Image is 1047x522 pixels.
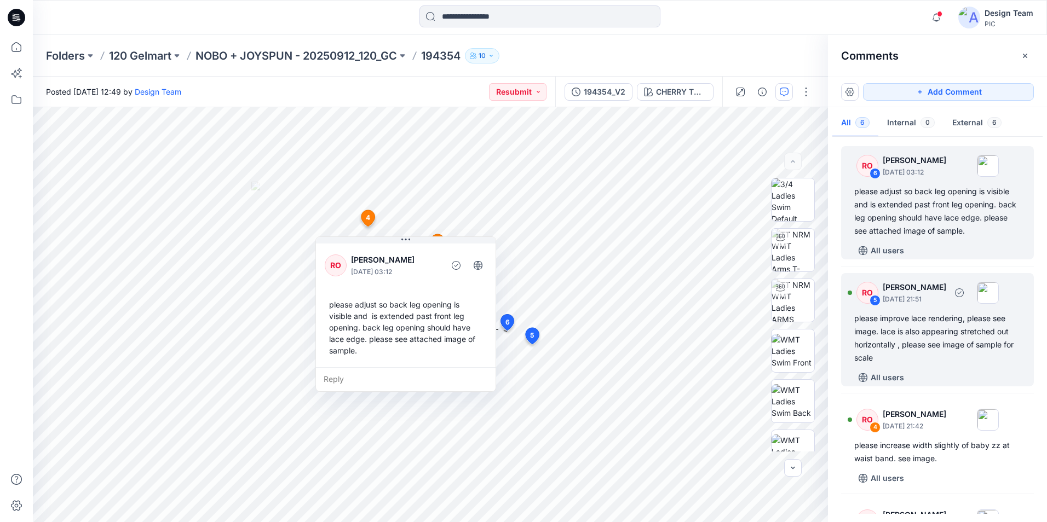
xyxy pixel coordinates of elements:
button: Details [753,83,771,101]
div: PIC [985,20,1033,28]
div: CHERRY TOMATO [656,86,706,98]
span: 6 [987,117,1002,128]
span: 4 [366,213,370,223]
p: 194354 [421,48,461,63]
span: 6 [855,117,870,128]
div: Design Team [985,7,1033,20]
img: WMT Ladies Swim Left [772,434,814,469]
img: 3/4 Ladies Swim Default [772,178,814,221]
div: please adjust so back leg opening is visible and is extended past front leg opening. back leg ope... [325,294,487,361]
div: RO [856,409,878,431]
h2: Comments [841,49,899,62]
div: RO [856,155,878,177]
p: [PERSON_NAME] [883,408,946,421]
button: All [832,109,878,137]
button: 10 [465,48,499,63]
span: 5 [530,330,534,340]
img: TT NRM WMT Ladies ARMS DOWN [772,279,814,322]
div: RO [325,254,347,276]
div: 4 [870,422,881,433]
p: All users [871,244,904,257]
div: please improve lace rendering, please see image. lace is also appearing stretched out horizontall... [854,312,1021,364]
img: WMT Ladies Swim Back [772,384,814,419]
button: All users [854,469,908,487]
button: CHERRY TOMATO [637,83,714,101]
div: please adjust so back leg opening is visible and is extended past front leg opening. back leg ope... [854,185,1021,237]
p: [DATE] 21:51 [883,294,946,305]
p: All users [871,472,904,485]
span: 6 [505,317,510,327]
img: WMT Ladies Swim Front [772,334,814,368]
button: All users [854,369,908,386]
button: Internal [878,109,944,137]
p: [DATE] 03:12 [351,266,440,277]
a: Folders [46,48,85,63]
p: [PERSON_NAME] [883,281,946,294]
p: [DATE] 21:42 [883,421,946,432]
div: please increase width slightly of baby zz at waist band. see image. [854,439,1021,465]
div: 5 [870,295,881,306]
button: External [944,109,1010,137]
p: [DATE] 03:12 [883,167,946,178]
button: All users [854,242,908,259]
div: Reply [316,367,496,391]
a: Design Team [135,87,181,96]
p: [PERSON_NAME] [883,508,946,521]
div: RO [856,282,878,304]
p: [PERSON_NAME] [883,154,946,167]
a: NOBO + JOYSPUN - 20250912_120_GC [195,48,397,63]
img: avatar [958,7,980,28]
span: 0 [921,117,935,128]
div: 194354_V2 [584,86,625,98]
button: 194354_V2 [565,83,632,101]
div: 6 [870,168,881,179]
button: Add Comment [863,83,1034,101]
span: Posted [DATE] 12:49 by [46,86,181,97]
p: 10 [479,50,486,62]
a: 120 Gelmart [109,48,171,63]
p: All users [871,371,904,384]
p: [PERSON_NAME] [351,253,440,266]
img: TT NRM WMT Ladies Arms T-POSE [772,229,814,271]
